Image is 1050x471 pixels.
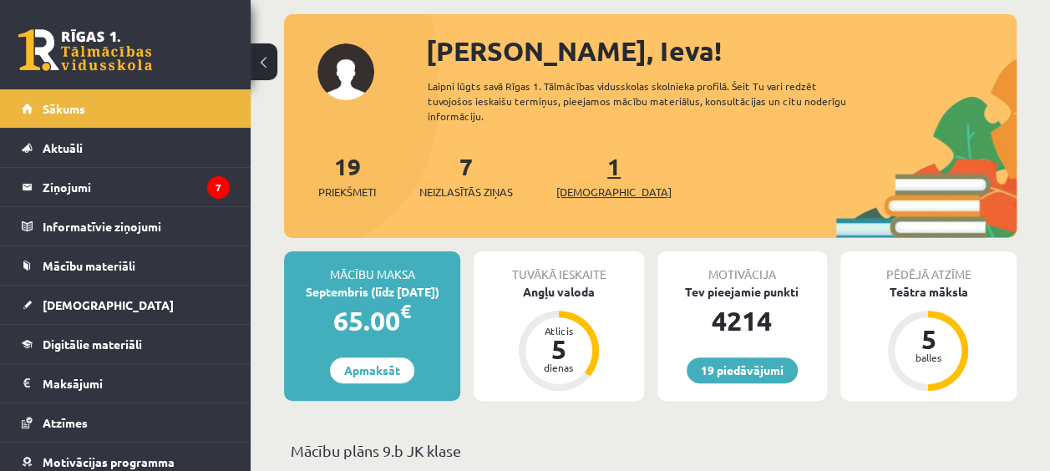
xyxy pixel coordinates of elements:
div: Tuvākā ieskaite [474,251,643,283]
a: Informatīvie ziņojumi [22,207,230,246]
a: 1[DEMOGRAPHIC_DATA] [556,151,672,200]
i: 7 [207,176,230,199]
a: Atzīmes [22,403,230,442]
a: Maksājumi [22,364,230,403]
div: Tev pieejamie punkti [657,283,827,301]
div: Mācību maksa [284,251,460,283]
div: 65.00 [284,301,460,341]
span: Mācību materiāli [43,258,135,273]
legend: Ziņojumi [43,168,230,206]
a: [DEMOGRAPHIC_DATA] [22,286,230,324]
div: Pēdējā atzīme [840,251,1017,283]
a: 19 piedāvājumi [687,357,798,383]
span: [DEMOGRAPHIC_DATA] [556,184,672,200]
a: Digitālie materiāli [22,325,230,363]
div: Motivācija [657,251,827,283]
a: Apmaksāt [330,357,414,383]
a: Aktuāli [22,129,230,167]
a: Ziņojumi7 [22,168,230,206]
span: Neizlasītās ziņas [419,184,513,200]
div: Atlicis [534,326,584,336]
a: 19Priekšmeti [318,151,376,200]
span: [DEMOGRAPHIC_DATA] [43,297,174,312]
a: Angļu valoda Atlicis 5 dienas [474,283,643,393]
span: € [400,299,411,323]
div: balles [903,352,953,362]
div: Laipni lūgts savā Rīgas 1. Tālmācības vidusskolas skolnieka profilā. Šeit Tu vari redzēt tuvojošo... [428,78,867,124]
div: Angļu valoda [474,283,643,301]
span: Atzīmes [43,415,88,430]
div: 5 [903,326,953,352]
a: 7Neizlasītās ziņas [419,151,513,200]
div: Septembris (līdz [DATE]) [284,283,460,301]
span: Priekšmeti [318,184,376,200]
legend: Maksājumi [43,364,230,403]
div: 5 [534,336,584,362]
div: [PERSON_NAME], Ieva! [426,31,1017,71]
a: Teātra māksla 5 balles [840,283,1017,393]
span: Motivācijas programma [43,454,175,469]
p: Mācību plāns 9.b JK klase [291,439,1010,462]
div: Teātra māksla [840,283,1017,301]
div: dienas [534,362,584,372]
a: Sākums [22,89,230,128]
span: Sākums [43,101,85,116]
div: 4214 [657,301,827,341]
legend: Informatīvie ziņojumi [43,207,230,246]
span: Digitālie materiāli [43,337,142,352]
a: Rīgas 1. Tālmācības vidusskola [18,29,152,71]
a: Mācību materiāli [22,246,230,285]
span: Aktuāli [43,140,83,155]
